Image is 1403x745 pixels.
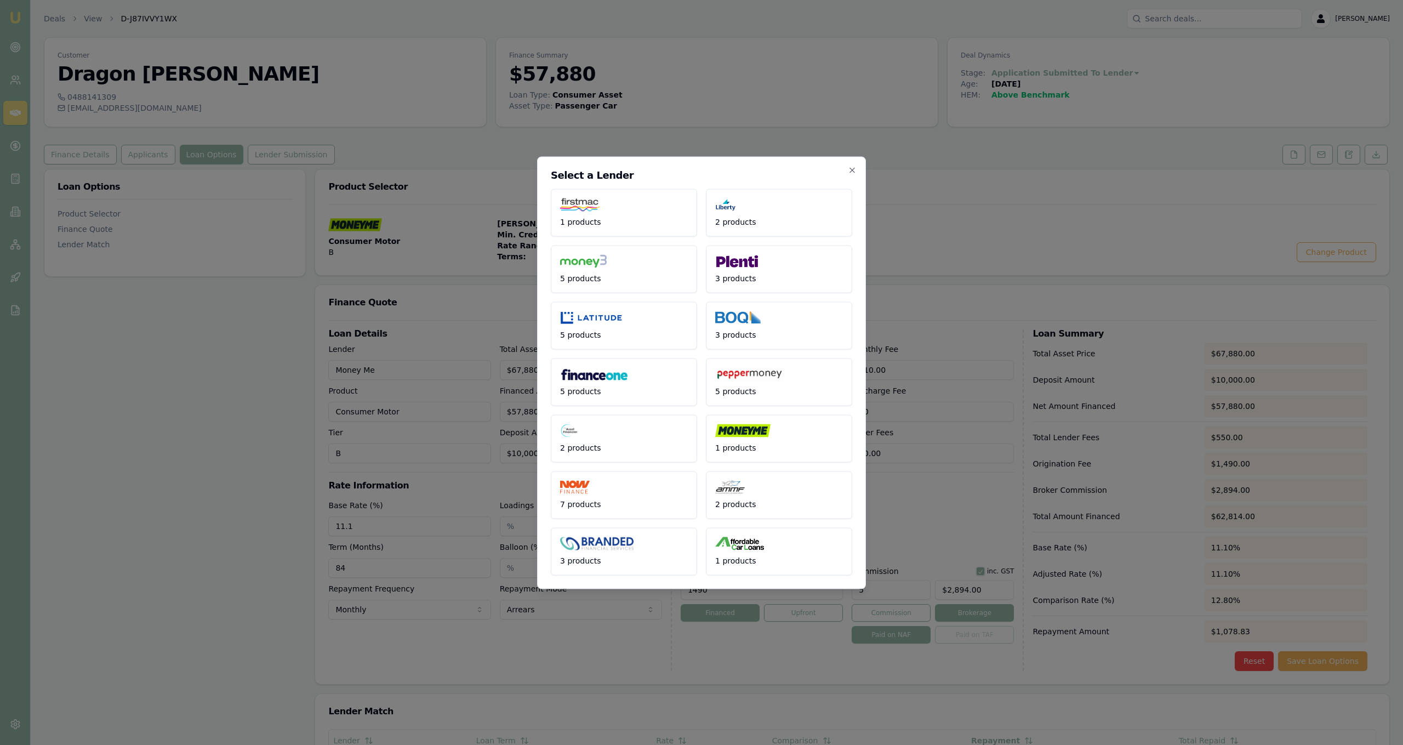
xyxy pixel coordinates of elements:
[715,329,756,340] span: 3 products
[706,245,852,293] button: 3 products
[706,471,852,519] button: 2 products
[560,442,601,453] span: 2 products
[715,498,756,509] span: 2 products
[560,498,601,509] span: 7 products
[715,555,756,566] span: 1 products
[706,414,852,462] button: 1 products
[715,272,756,283] span: 3 products
[715,442,756,453] span: 1 products
[560,216,601,227] span: 1 products
[706,302,852,349] button: 3 products
[706,189,852,236] button: 2 products
[551,189,697,236] button: 1 products
[706,527,852,575] button: 1 products
[715,537,764,550] img: Affordable Car Loans
[715,254,759,268] img: Plenti
[551,471,697,519] button: 7 products
[551,170,852,180] h2: Select a Lender
[560,254,607,268] img: Money3
[715,198,736,212] img: Liberty
[551,358,697,406] button: 5 products
[715,311,761,325] img: BOQ Finance
[560,198,600,212] img: Firstmac
[715,385,756,396] span: 5 products
[551,302,697,349] button: 5 products
[560,311,623,325] img: Latitude
[715,216,756,227] span: 2 products
[551,414,697,462] button: 2 products
[560,272,601,283] span: 5 products
[560,424,578,437] img: The Asset Financier
[560,329,601,340] span: 5 products
[715,367,784,381] img: Pepper Money
[560,537,634,550] img: Branded Financial Services
[560,385,601,396] span: 5 products
[551,527,697,575] button: 3 products
[551,245,697,293] button: 5 products
[715,424,771,437] img: Money Me
[560,555,601,566] span: 3 products
[715,480,745,494] img: AMMF
[706,358,852,406] button: 5 products
[560,480,590,494] img: NOW Finance
[560,367,629,381] img: Finance One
